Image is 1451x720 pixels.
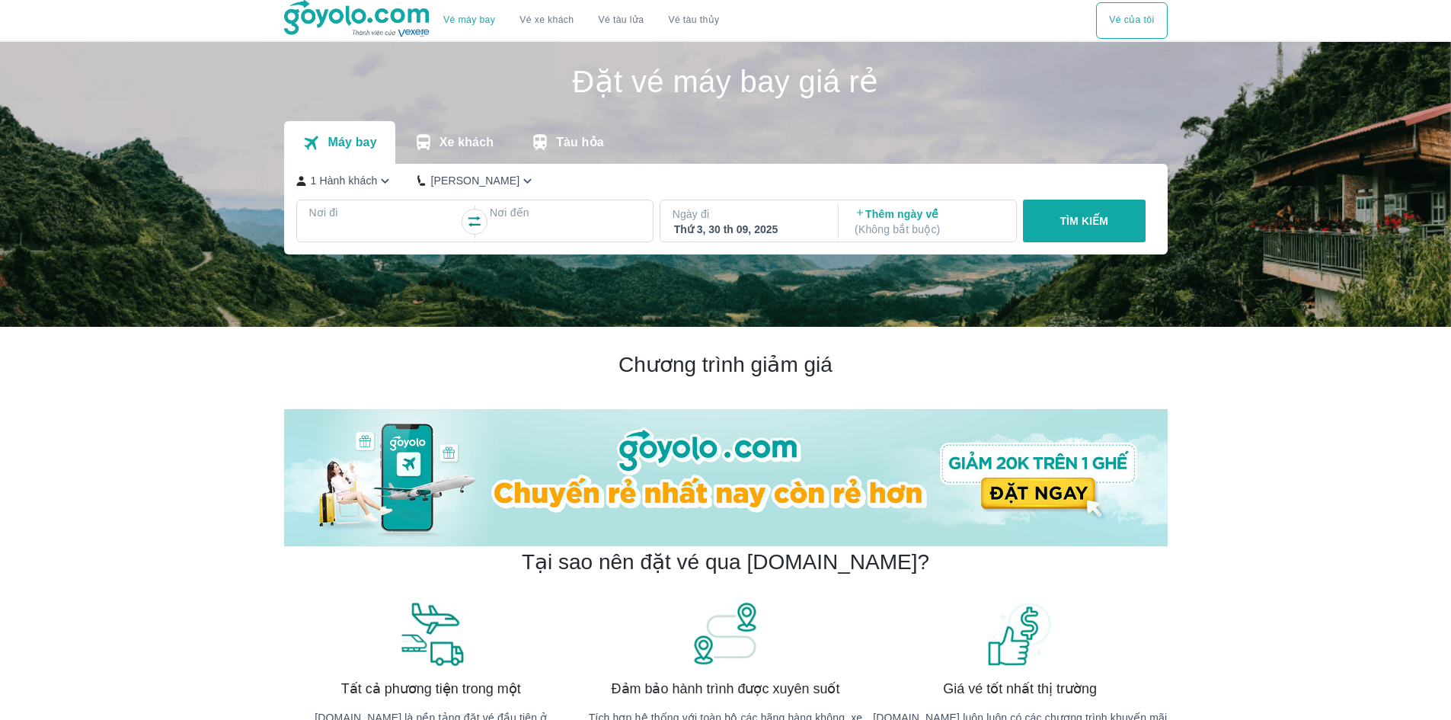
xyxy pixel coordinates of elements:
div: choose transportation mode [431,2,731,39]
img: banner-home [284,409,1168,546]
p: TÌM KIẾM [1059,213,1108,229]
button: 1 Hành khách [296,173,394,189]
p: ( Không bắt buộc ) [855,222,1002,237]
p: Thêm ngày về [855,206,1002,237]
button: Vé tàu thủy [656,2,731,39]
p: Ngày đi [673,206,823,222]
button: Vé của tôi [1096,2,1167,39]
span: Giá vé tốt nhất thị trường [943,680,1097,698]
span: Tất cả phương tiện trong một [341,680,521,698]
img: banner [691,600,759,667]
p: Xe khách [439,135,494,150]
p: 1 Hành khách [311,173,378,188]
h1: Đặt vé máy bay giá rẻ [284,66,1168,97]
p: [PERSON_NAME] [430,173,519,188]
img: banner [397,600,465,667]
img: banner [986,600,1054,667]
h2: Tại sao nên đặt vé qua [DOMAIN_NAME]? [522,549,929,576]
p: Tàu hỏa [556,135,604,150]
a: Vé máy bay [443,14,495,26]
h2: Chương trình giảm giá [284,351,1168,379]
span: Đảm bảo hành trình được xuyên suốt [612,680,840,698]
div: choose transportation mode [1096,2,1167,39]
button: [PERSON_NAME] [417,173,535,189]
a: Vé xe khách [519,14,574,26]
p: Nơi đi [309,205,460,220]
p: Máy bay [328,135,376,150]
div: Thứ 3, 30 th 09, 2025 [674,222,822,237]
a: Vé tàu lửa [586,2,657,39]
div: transportation tabs [284,121,622,164]
p: Nơi đến [490,205,641,220]
button: TÌM KIẾM [1023,200,1146,242]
